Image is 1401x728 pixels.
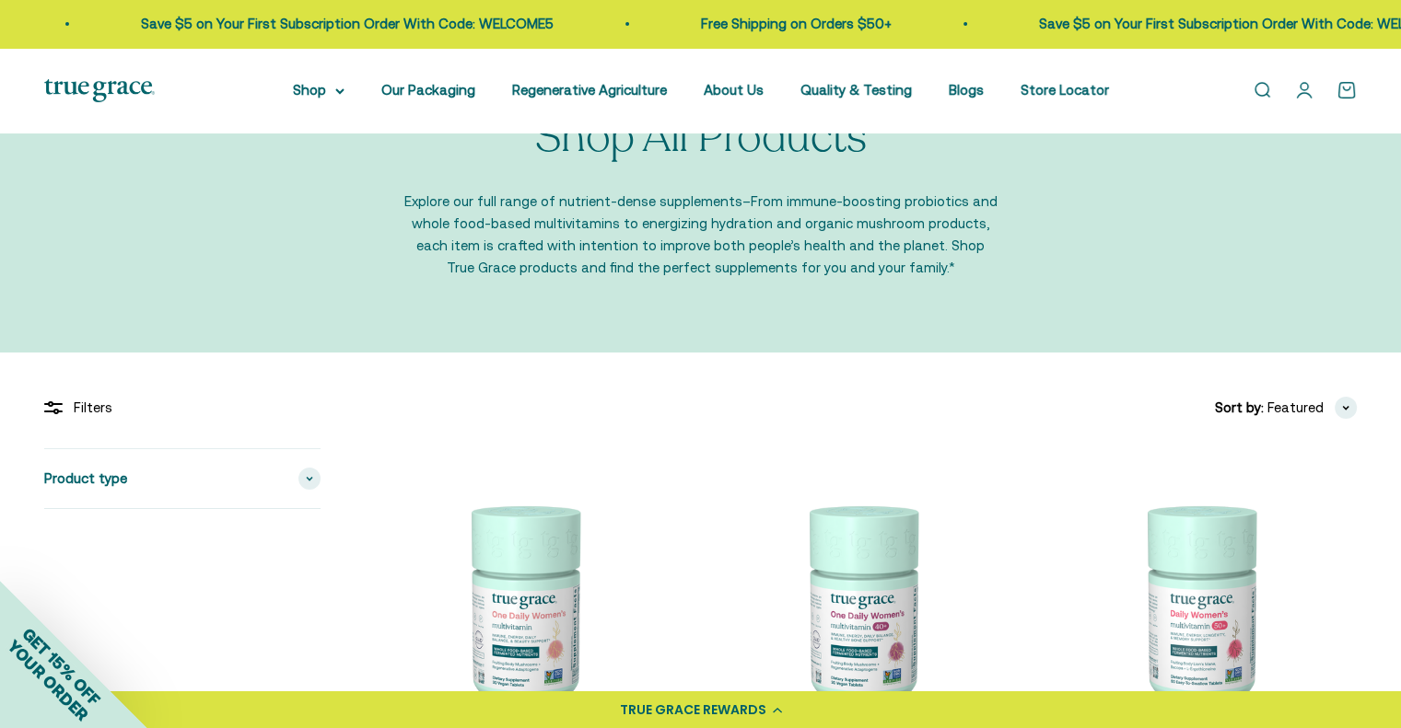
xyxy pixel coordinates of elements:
summary: Shop [293,79,344,101]
span: YOUR ORDER [4,636,92,724]
button: Featured [1267,397,1357,419]
div: Filters [44,397,321,419]
summary: Product type [44,449,321,508]
a: Regenerative Agriculture [512,82,667,98]
a: Blogs [949,82,984,98]
span: Featured [1267,397,1324,419]
span: GET 15% OFF [18,623,104,709]
a: Quality & Testing [800,82,912,98]
a: Store Locator [1021,82,1109,98]
a: About Us [704,82,764,98]
span: Product type [44,468,127,490]
a: Our Packaging [381,82,475,98]
p: Save $5 on Your First Subscription Order With Code: WELCOME5 [66,13,479,35]
p: Explore our full range of nutrient-dense supplements–From immune-boosting probiotics and whole fo... [402,191,1000,279]
div: TRUE GRACE REWARDS [620,700,766,720]
p: Shop All Products [535,113,867,162]
span: Sort by: [1215,397,1264,419]
p: Save $5 on Your First Subscription Order With Code: WELCOME5 [964,13,1377,35]
a: Free Shipping on Orders $50+ [626,16,817,31]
